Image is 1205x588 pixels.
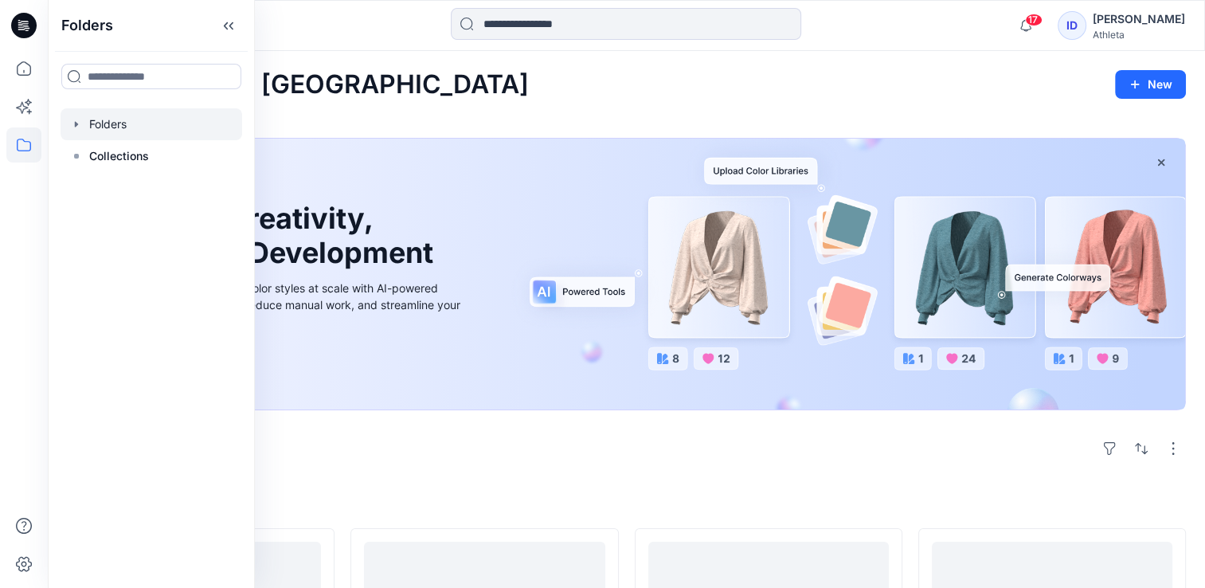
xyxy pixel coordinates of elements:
[106,349,464,381] a: Discover more
[106,280,464,330] div: Explore ideas faster and recolor styles at scale with AI-powered tools that boost creativity, red...
[67,70,529,100] h2: Welcome back, [GEOGRAPHIC_DATA]
[1058,11,1086,40] div: ID
[1093,29,1185,41] div: Athleta
[106,202,440,270] h1: Unleash Creativity, Speed Up Development
[67,493,1186,512] h4: Styles
[89,147,149,166] p: Collections
[1115,70,1186,99] button: New
[1093,10,1185,29] div: [PERSON_NAME]
[1025,14,1043,26] span: 17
